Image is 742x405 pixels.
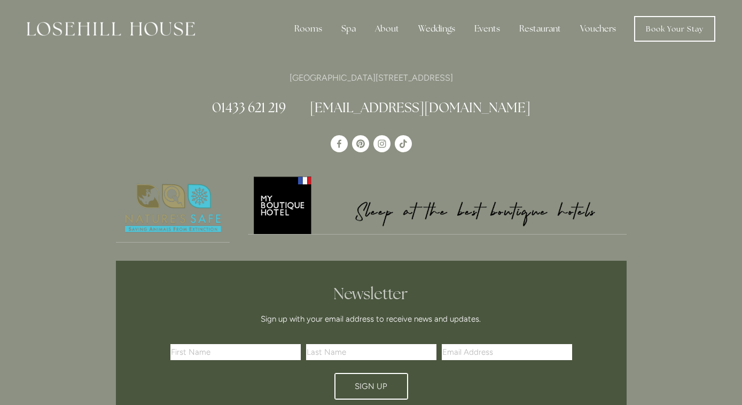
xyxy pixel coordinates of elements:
[310,99,530,116] a: [EMAIL_ADDRESS][DOMAIN_NAME]
[286,18,331,40] div: Rooms
[333,18,364,40] div: Spa
[212,99,286,116] a: 01433 621 219
[116,175,230,242] img: Nature's Safe - Logo
[116,71,627,85] p: [GEOGRAPHIC_DATA][STREET_ADDRESS]
[331,135,348,152] a: Losehill House Hotel & Spa
[248,175,627,235] a: My Boutique Hotel - Logo
[248,175,627,234] img: My Boutique Hotel - Logo
[355,381,387,391] span: Sign Up
[170,344,301,360] input: First Name
[116,175,230,243] a: Nature's Safe - Logo
[366,18,408,40] div: About
[410,18,464,40] div: Weddings
[352,135,369,152] a: Pinterest
[174,313,568,325] p: Sign up with your email address to receive news and updates.
[373,135,390,152] a: Instagram
[27,22,195,36] img: Losehill House
[572,18,624,40] a: Vouchers
[395,135,412,152] a: TikTok
[442,344,572,360] input: Email Address
[174,284,568,303] h2: Newsletter
[511,18,569,40] div: Restaurant
[334,373,408,400] button: Sign Up
[466,18,509,40] div: Events
[306,344,436,360] input: Last Name
[634,16,715,42] a: Book Your Stay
